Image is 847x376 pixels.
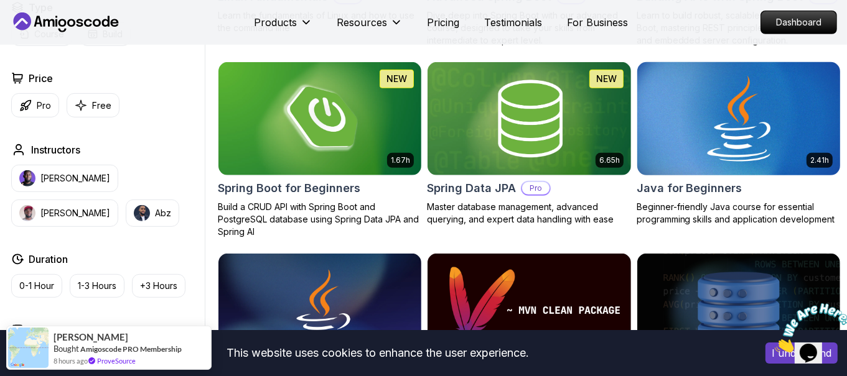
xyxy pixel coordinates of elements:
button: Resources [337,15,403,40]
h2: Spring Boot for Beginners [218,180,360,197]
a: Amigoscode PRO Membership [80,344,182,354]
div: This website uses cookies to enhance the user experience. [9,339,747,367]
p: 1-3 Hours [78,280,116,292]
p: Pro [37,99,51,112]
button: Accept cookies [765,342,838,364]
p: Pro [522,182,550,195]
p: NEW [386,73,407,85]
button: +3 Hours [132,274,185,298]
h2: Track [29,323,55,337]
p: Build a CRUD API with Spring Boot and PostgreSQL database using Spring Data JPA and Spring AI [218,201,422,238]
p: 6.65h [599,155,620,165]
p: Beginner-friendly Java course for essential programming skills and application development [637,201,841,226]
h2: Price [29,71,53,86]
a: For Business [568,15,629,30]
h2: Java for Beginners [637,180,742,197]
img: Spring Data JPA card [428,62,630,176]
button: instructor img[PERSON_NAME] [11,199,118,227]
p: Master database management, advanced querying, and expert data handling with ease [427,201,631,226]
p: 2.41h [810,155,829,165]
img: provesource social proof notification image [8,328,49,368]
a: Testimonials [485,15,543,30]
a: Dashboard [760,11,837,34]
img: Java for Developers card [218,254,421,367]
img: instructor img [19,170,35,186]
p: Abz [155,207,171,219]
p: [PERSON_NAME] [40,172,110,185]
a: Java for Beginners card2.41hJava for BeginnersBeginner-friendly Java course for essential program... [637,62,841,226]
p: [PERSON_NAME] [40,207,110,219]
img: instructor img [19,205,35,221]
button: 1-3 Hours [70,274,124,298]
a: Spring Boot for Beginners card1.67hNEWSpring Boot for BeginnersBuild a CRUD API with Spring Boot ... [218,62,422,239]
span: [PERSON_NAME] [54,332,128,344]
button: Free [67,93,119,117]
p: 0-1 Hour [19,280,54,292]
h2: Spring Data JPA [427,180,516,197]
h2: Duration [29,252,68,267]
p: Dashboard [761,11,836,34]
img: Maven Essentials card [428,254,630,367]
p: 1.67h [391,155,410,165]
p: Products [255,15,297,30]
span: 8 hours ago [54,357,88,365]
button: instructor img[PERSON_NAME] [11,165,118,192]
a: Spring Data JPA card6.65hNEWSpring Data JPAProMaster database management, advanced querying, and ... [427,62,631,226]
img: Chat attention grabber [5,5,82,54]
p: NEW [596,73,617,85]
a: ProveSource [97,355,136,366]
button: 0-1 Hour [11,274,62,298]
p: Resources [337,15,388,30]
button: Products [255,15,312,40]
img: Java for Beginners card [632,59,845,178]
p: +3 Hours [140,280,177,292]
img: instructor img [134,205,150,221]
p: Free [92,99,111,112]
img: Advanced Databases card [637,254,840,367]
button: Pro [11,93,59,117]
a: Pricing [428,15,460,30]
h2: Instructors [31,142,80,157]
span: Bought [54,344,79,354]
iframe: chat widget [770,298,847,357]
img: Spring Boot for Beginners card [218,62,421,176]
button: instructor imgAbz [126,199,179,227]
